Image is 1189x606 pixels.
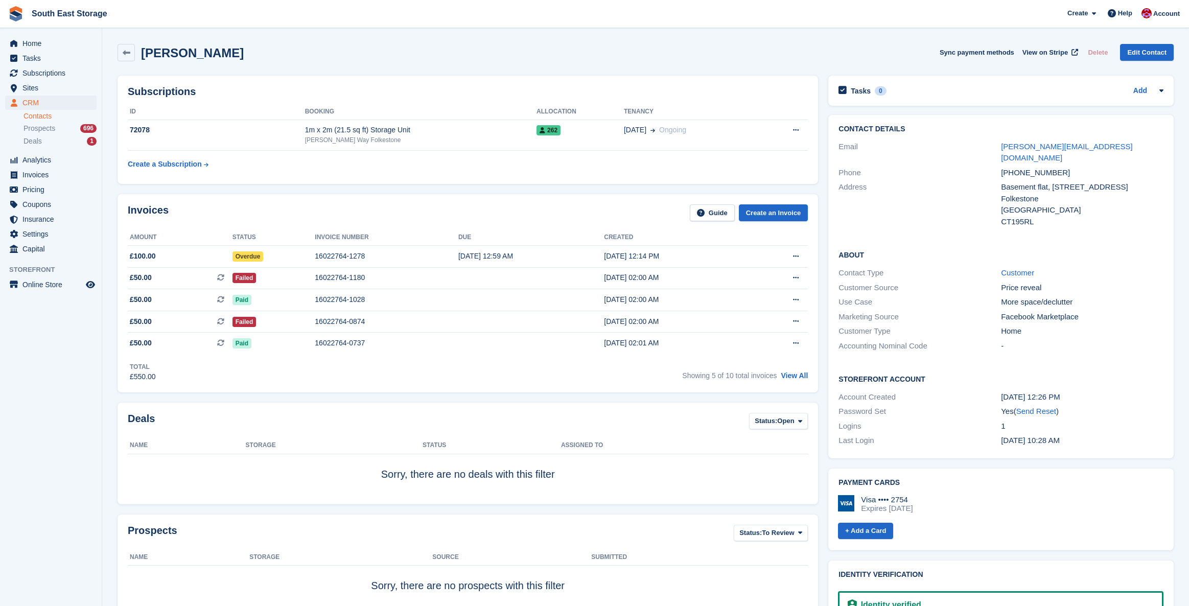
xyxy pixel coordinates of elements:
[5,51,97,65] a: menu
[781,371,808,380] a: View All
[1001,340,1163,352] div: -
[838,523,893,540] a: + Add a Card
[232,273,257,283] span: Failed
[22,227,84,241] span: Settings
[128,525,177,544] h2: Prospects
[458,229,604,246] th: Due
[128,437,246,454] th: Name
[739,528,762,538] span: Status:
[1001,391,1163,403] div: [DATE] 12:26 PM
[28,5,111,22] a: South East Storage
[22,36,84,51] span: Home
[734,525,808,542] button: Status: To Review
[739,204,808,221] a: Create an Invoice
[87,137,97,146] div: 1
[838,391,1001,403] div: Account Created
[1001,406,1163,417] div: Yes
[24,123,97,134] a: Prospects 696
[838,479,1163,487] h2: Payment cards
[1001,181,1163,193] div: Basement flat, [STREET_ADDRESS]
[777,416,794,426] span: Open
[128,86,808,98] h2: Subscriptions
[22,182,84,197] span: Pricing
[315,229,458,246] th: Invoice number
[682,371,777,380] span: Showing 5 of 10 total invoices
[24,136,97,147] a: Deals 1
[875,86,887,96] div: 0
[130,251,156,262] span: £100.00
[838,249,1163,260] h2: About
[5,81,97,95] a: menu
[851,86,871,96] h2: Tasks
[5,96,97,110] a: menu
[1141,8,1152,18] img: Roger Norris
[1120,44,1174,61] a: Edit Contact
[22,51,84,65] span: Tasks
[5,197,97,212] a: menu
[5,168,97,182] a: menu
[458,251,604,262] div: [DATE] 12:59 AM
[1014,407,1059,415] span: ( )
[755,416,777,426] span: Status:
[838,340,1001,352] div: Accounting Nominal Code
[232,317,257,327] span: Failed
[1084,44,1112,61] button: Delete
[604,229,751,246] th: Created
[1001,421,1163,432] div: 1
[232,251,264,262] span: Overdue
[22,96,84,110] span: CRM
[1001,167,1163,179] div: [PHONE_NUMBER]
[561,437,808,454] th: Assigned to
[838,141,1001,164] div: Email
[838,571,1163,579] h2: Identity verification
[838,406,1001,417] div: Password Set
[22,242,84,256] span: Capital
[128,159,202,170] div: Create a Subscription
[130,338,152,348] span: £50.00
[604,338,751,348] div: [DATE] 02:01 AM
[8,6,24,21] img: stora-icon-8386f47178a22dfd0bd8f6a31ec36ba5ce8667c1dd55bd0f319d3a0aa187defe.svg
[1001,282,1163,294] div: Price reveal
[838,421,1001,432] div: Logins
[130,362,156,371] div: Total
[128,104,305,120] th: ID
[246,437,423,454] th: Storage
[1001,296,1163,308] div: More space/declutter
[315,294,458,305] div: 16022764-1028
[305,125,537,135] div: 1m x 2m (21.5 sq ft) Storage Unit
[1001,204,1163,216] div: [GEOGRAPHIC_DATA]
[22,212,84,226] span: Insurance
[1001,325,1163,337] div: Home
[838,167,1001,179] div: Phone
[591,549,808,566] th: Submitted
[838,374,1163,384] h2: Storefront Account
[130,294,152,305] span: £50.00
[1001,193,1163,205] div: Folkestone
[1016,407,1056,415] a: Send Reset
[838,495,854,511] img: Visa Logo
[128,229,232,246] th: Amount
[838,267,1001,279] div: Contact Type
[1001,311,1163,323] div: Facebook Marketplace
[5,66,97,80] a: menu
[861,495,913,504] div: Visa •••• 2754
[1153,9,1180,19] span: Account
[128,155,208,174] a: Create a Subscription
[5,212,97,226] a: menu
[128,125,305,135] div: 72078
[315,338,458,348] div: 16022764-0737
[9,265,102,275] span: Storefront
[432,549,591,566] th: Source
[1133,85,1147,97] a: Add
[315,251,458,262] div: 16022764-1278
[305,135,537,145] div: [PERSON_NAME] Way Folkestone
[624,104,761,120] th: Tenancy
[659,126,686,134] span: Ongoing
[22,277,84,292] span: Online Store
[128,549,249,566] th: Name
[838,181,1001,227] div: Address
[537,104,624,120] th: Allocation
[1018,44,1080,61] a: View on Stripe
[22,81,84,95] span: Sites
[24,136,42,146] span: Deals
